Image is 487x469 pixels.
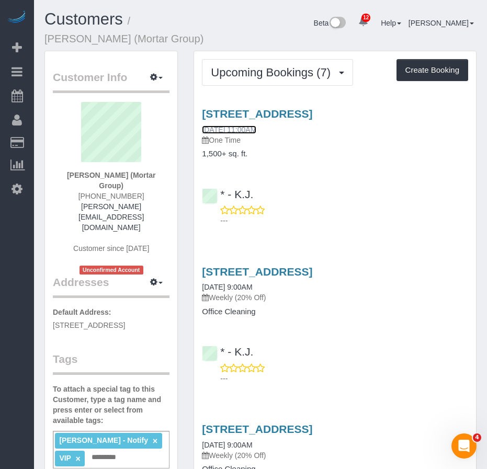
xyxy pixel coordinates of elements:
span: VIP [59,454,71,462]
span: Unconfirmed Account [80,266,143,274]
a: Customers [44,10,123,28]
span: Upcoming Bookings (7) [211,66,336,79]
a: [STREET_ADDRESS] [202,266,312,278]
span: Customer since [DATE] [73,244,149,253]
img: Automaid Logo [6,10,27,25]
legend: Tags [53,351,169,375]
iframe: Intercom live chat [451,433,477,459]
p: Weekly (20% Off) [202,292,468,303]
a: Help [381,19,401,27]
label: To attach a special tag to this Customer, type a tag name and press enter or select from availabl... [53,384,169,426]
a: [PERSON_NAME] [409,19,474,27]
a: * - K.J. [202,346,253,358]
span: [PHONE_NUMBER] [78,192,144,200]
p: One Time [202,135,468,145]
p: --- [220,215,468,226]
img: New interface [329,17,346,30]
a: * - K.J. [202,188,253,200]
p: Weekly (20% Off) [202,450,468,461]
span: 12 [361,14,370,22]
a: [DATE] 9:00AM [202,441,252,449]
span: [PERSON_NAME] - Notify [59,436,148,444]
span: 4 [473,433,481,442]
a: [DATE] 9:00AM [202,283,252,291]
strong: [PERSON_NAME] (Mortar Group) [67,171,156,190]
a: [STREET_ADDRESS] [202,108,312,120]
span: [STREET_ADDRESS] [53,321,125,329]
p: --- [220,373,468,384]
h4: Office Cleaning [202,307,468,316]
h4: 1,500+ sq. ft. [202,150,468,158]
a: × [76,454,81,463]
a: [PERSON_NAME][EMAIL_ADDRESS][DOMAIN_NAME] [78,202,144,232]
button: Create Booking [397,59,468,81]
a: [STREET_ADDRESS] [202,423,312,435]
a: 12 [353,10,373,33]
a: × [153,437,157,445]
label: Default Address: [53,307,111,317]
legend: Customer Info [53,70,169,93]
a: Beta [314,19,346,27]
button: Upcoming Bookings (7) [202,59,353,86]
a: [DATE] 11:00AM [202,125,256,134]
